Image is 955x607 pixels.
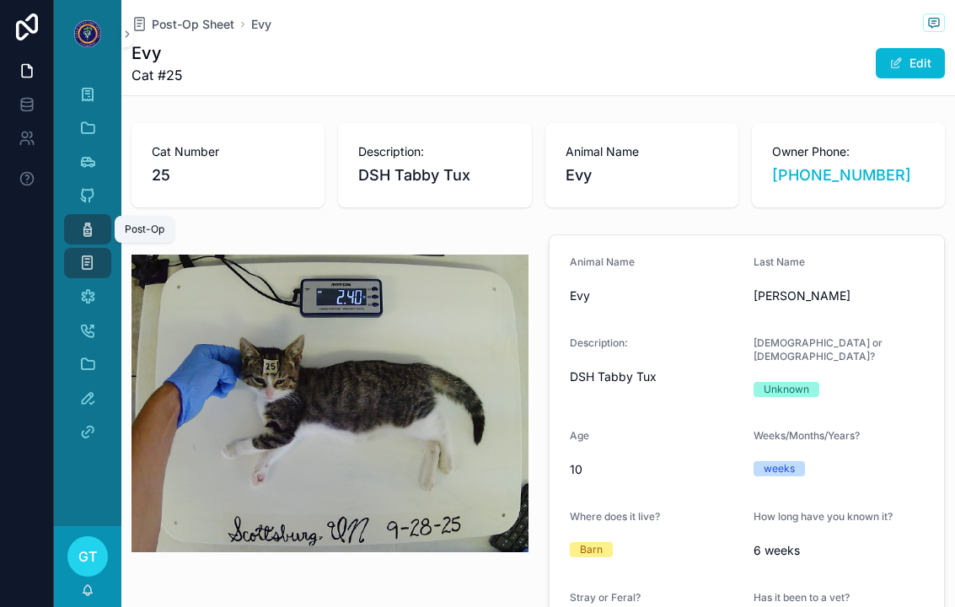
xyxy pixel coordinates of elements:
[131,255,528,552] img: atta9udFbsDoSlotJ30470-capture_20250928-111114.png
[570,510,660,523] span: Where does it live?
[570,336,628,349] span: Description:
[152,143,304,160] span: Cat Number
[876,48,945,78] button: Edit
[358,143,511,160] span: Description:
[570,461,740,478] span: 10
[570,368,740,385] span: DSH Tabby Tux
[358,164,511,187] span: DSH Tabby Tux
[772,143,925,160] span: Owner Phone:
[764,382,809,397] div: Unknown
[754,542,924,559] span: 6 weeks
[754,336,883,363] span: [DEMOGRAPHIC_DATA] or [DEMOGRAPHIC_DATA]?
[570,255,635,268] span: Animal Name
[131,16,234,33] a: Post-Op Sheet
[74,20,101,47] img: App logo
[251,16,271,33] a: Evy
[754,255,805,268] span: Last Name
[754,287,924,304] span: [PERSON_NAME]
[78,546,97,567] span: GT
[131,65,183,85] span: Cat #25
[570,287,740,304] span: Evy
[570,429,589,442] span: Age
[131,41,183,65] h1: Evy
[54,67,121,469] div: scrollable content
[570,591,641,604] span: Stray or Feral?
[152,16,234,33] span: Post-Op Sheet
[566,143,718,160] span: Animal Name
[772,164,911,187] a: [PHONE_NUMBER]
[754,591,850,604] span: Has it been to a vet?
[754,510,893,523] span: How long have you known it?
[580,542,603,557] div: Barn
[566,164,718,187] span: Evy
[125,223,164,236] div: Post-Op
[152,164,304,187] span: 25
[754,429,860,442] span: Weeks/Months/Years?
[764,461,795,476] div: weeks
